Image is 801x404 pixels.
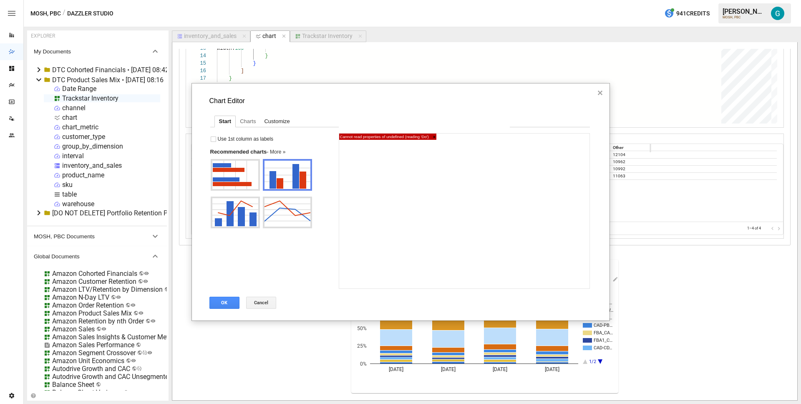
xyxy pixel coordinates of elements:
div: warehouse [62,200,94,208]
div: Customize [260,116,294,127]
span: Cannot read properties of undefined (reading 'Do') [339,134,436,140]
span: My Documents [34,48,150,55]
svg: Public [131,303,136,308]
svg: Published [137,366,142,371]
text: FBA1_C… [594,338,612,343]
div: chart [62,114,77,121]
svg: Public [151,318,156,323]
span: MOSH, PBC Documents [34,233,150,240]
span: 150 [235,45,244,51]
span: } [253,61,256,66]
div: DTC Product Sales Mix • [DATE] 08:16 [52,76,164,84]
div: / [63,8,65,19]
div: chart [262,33,276,40]
svg: Public [147,350,152,355]
div: 13 [191,45,206,52]
span: Chart Editor [209,97,245,104]
svg: Public [131,358,136,363]
span: 941 Credits [676,8,710,19]
div: Amazon Product Sales Mix [52,309,132,317]
text: 1/2 [589,359,596,364]
button: MOSH, PBC [30,8,61,19]
div: 10992 [609,165,650,172]
div: Amazon Order Retention [52,301,124,309]
div: 18 [191,82,206,90]
div: 15 [191,60,206,67]
div: EXPLORER [31,33,55,39]
div: Other [613,145,624,150]
div: Autodrive Growth and CAC Unsegmented [52,373,172,381]
svg: Public [143,279,148,284]
div: inventory_and_sales [184,33,237,40]
button: Cancel [246,297,276,309]
svg: A chart. [351,276,618,393]
span: Recommended charts [210,146,269,157]
div: customer_type [62,133,105,141]
p: 1–4 of 4 [747,226,761,231]
text: 50% [357,326,367,331]
div: MOSH, PBC [723,15,766,19]
div: Go to charts tab [270,147,285,157]
div: Line chart [263,197,312,228]
div: Balance Sheet [52,381,94,389]
svg: Published [142,350,147,355]
svg: Public [139,311,144,316]
div: Amazon Segment Crossover [52,349,136,357]
div: [PERSON_NAME] [723,8,766,15]
div: Charts [236,116,260,127]
div: Amazon Retention by nth Order [52,317,144,325]
div: Trackstar Inventory [302,33,353,40]
span: Use 1st column as labels [210,134,273,144]
div: 16 [191,67,206,75]
div: Amazon Sales [52,325,95,333]
div: 12104 [609,151,650,158]
div: Amazon Cohorted Financials [52,270,137,278]
div: Start [214,116,236,127]
div: DTC Cohorted Financials • [DATE] 08:42 [52,66,169,74]
span: ] [241,68,244,74]
div: Amazon Sales Performance [52,341,134,349]
div: Balance Sheet Variance [52,389,122,396]
span: Global Documents [34,253,150,260]
svg: Public [116,295,121,300]
span: } [229,76,232,81]
text: [DATE] [493,366,507,372]
span: Close [591,83,610,102]
div: Date Range [62,85,96,93]
div: Amazon N-Day LTV [52,293,109,301]
text: CAD-PB… [594,323,612,328]
div: Amazon LTV/Retention by Dimension [52,285,163,293]
svg: Public [101,326,106,331]
text: FBA_CA… [594,330,613,336]
text: [DATE] [389,366,403,372]
img: Gavin Acres [771,7,784,20]
div: 10962 [609,158,650,165]
div: Amazon Customer Retention [52,278,136,285]
div: Autodrive Growth and CAC [52,365,130,373]
text: 0% [360,361,367,366]
div: [DO NOT DELETE] Portfolio Retention Prediction Accuracy [52,209,222,217]
div: product_name [62,171,104,179]
button: Collapse Folders [29,393,38,399]
div: 11063 [609,172,650,179]
div: Bar chart [211,159,260,191]
text: CAD-CD… [594,345,612,351]
span: - [267,149,268,155]
div: table [62,190,77,198]
div: Combo chart [211,197,260,228]
text: 25% [357,343,367,349]
button: Gavin Acres [766,2,789,25]
button: OK [209,297,239,309]
div: chart_metric [62,123,98,131]
div: interval [62,152,84,160]
div: Trackstar Inventory [62,94,118,102]
div: 14 [191,52,206,60]
div: Amazon Sales Insights & Customer Metrics [52,333,179,341]
div: group_by_dimension [62,142,123,150]
div: 17 [191,75,206,82]
span: × [429,134,436,139]
span: width: [217,45,235,51]
span: } [265,53,268,59]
